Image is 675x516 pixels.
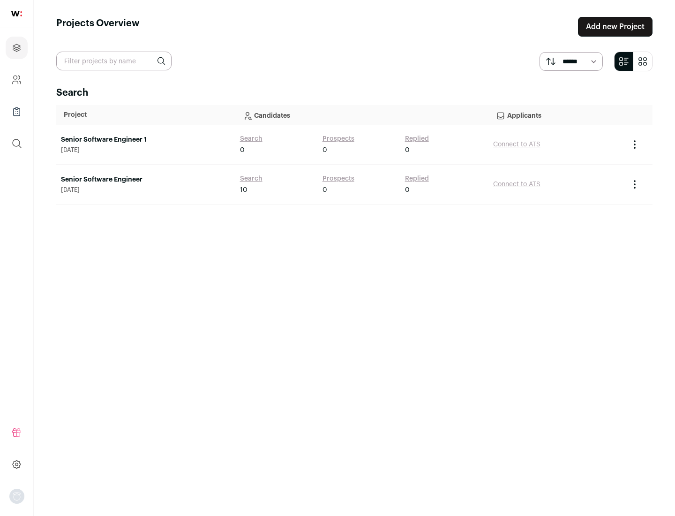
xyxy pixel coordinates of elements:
[496,106,617,124] p: Applicants
[322,145,327,155] span: 0
[405,174,429,183] a: Replied
[629,179,640,190] button: Project Actions
[64,110,228,120] p: Project
[61,135,231,144] a: Senior Software Engineer 1
[405,134,429,144] a: Replied
[56,17,140,37] h1: Projects Overview
[6,68,28,91] a: Company and ATS Settings
[6,100,28,123] a: Company Lists
[493,181,540,188] a: Connect to ATS
[56,86,652,99] h2: Search
[322,174,354,183] a: Prospects
[61,186,231,194] span: [DATE]
[629,139,640,150] button: Project Actions
[240,185,247,195] span: 10
[578,17,652,37] a: Add new Project
[11,11,22,16] img: wellfound-shorthand-0d5821cbd27db2630d0214b213865d53afaa358527fdda9d0ea32b1df1b89c2c.svg
[56,52,172,70] input: Filter projects by name
[405,145,410,155] span: 0
[6,37,28,59] a: Projects
[61,146,231,154] span: [DATE]
[405,185,410,195] span: 0
[240,145,245,155] span: 0
[243,106,481,124] p: Candidates
[322,134,354,144] a: Prospects
[9,489,24,504] img: nopic.png
[61,175,231,184] a: Senior Software Engineer
[240,134,262,144] a: Search
[240,174,262,183] a: Search
[9,489,24,504] button: Open dropdown
[493,141,540,148] a: Connect to ATS
[322,185,327,195] span: 0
